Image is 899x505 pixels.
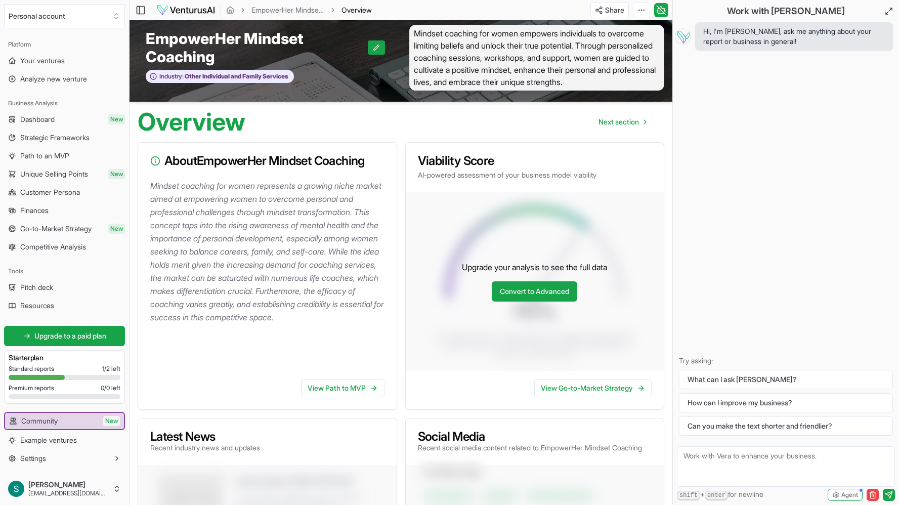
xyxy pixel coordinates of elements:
p: Try asking: [679,356,893,366]
a: DashboardNew [4,111,125,128]
span: New [108,169,125,179]
a: EmpowerHer Mindset Coaching [251,5,324,15]
a: Go to next page [590,112,654,132]
a: Strategic Frameworks [4,130,125,146]
span: Other Individual and Family Services [184,72,288,80]
button: How can I improve my business? [679,393,893,412]
span: Next section [598,117,639,127]
a: Finances [4,202,125,219]
a: Path to an MVP [4,148,125,164]
div: Business Analysis [4,95,125,111]
a: Pitch deck [4,279,125,296]
button: Can you make the text shorter and friendlier? [679,416,893,436]
span: Hi, I'm [PERSON_NAME], ask me anything about your report or business in general! [703,26,885,47]
p: Upgrade your analysis to see the full data [462,261,607,273]
kbd: enter [705,491,728,500]
span: 1 / 2 left [102,365,120,373]
span: Help [20,472,35,482]
span: Strategic Frameworks [20,133,90,143]
a: Help [4,469,125,485]
button: [PERSON_NAME][EMAIL_ADDRESS][DOMAIN_NAME] [4,477,125,501]
button: Agent [828,489,863,501]
span: Path to an MVP [20,151,69,161]
span: Pitch deck [20,282,53,292]
span: Finances [20,205,49,216]
a: Your ventures [4,53,125,69]
p: AI-powered assessment of your business model viability [418,170,652,180]
a: Go-to-Market StrategyNew [4,221,125,237]
a: View Go-to-Market Strategy [534,379,652,397]
span: Go-to-Market Strategy [20,224,92,234]
div: Platform [4,36,125,53]
span: Industry: [159,72,184,80]
nav: breadcrumb [226,5,372,15]
span: Standard reports [9,365,54,373]
button: What can I ask [PERSON_NAME]? [679,370,893,389]
p: Recent social media content related to EmpowerHer Mindset Coaching [418,443,642,453]
span: Mindset coaching for women empowers individuals to overcome limiting beliefs and unlock their tru... [409,25,665,91]
button: Settings [4,450,125,467]
img: Vera [675,28,691,45]
p: Recent industry news and updates [150,443,260,453]
span: New [103,416,120,426]
a: Example ventures [4,432,125,448]
a: CommunityNew [5,413,124,429]
span: Community [21,416,58,426]
nav: pagination [590,112,654,132]
span: EmpowerHer Mindset Coaching [146,29,368,66]
h3: About EmpowerHer Mindset Coaching [150,155,384,167]
span: Unique Selling Points [20,169,88,179]
span: Share [605,5,624,15]
span: Your ventures [20,56,65,66]
span: Analyze new venture [20,74,87,84]
span: Upgrade to a paid plan [34,331,106,341]
span: Dashboard [20,114,55,124]
button: Share [590,2,629,18]
p: Mindset coaching for women represents a growing niche market aimed at empowering women to overcom... [150,179,389,324]
h2: Work with [PERSON_NAME] [727,4,845,18]
span: [PERSON_NAME] [28,480,109,489]
span: Example ventures [20,435,77,445]
a: Customer Persona [4,184,125,200]
a: Analyze new venture [4,71,125,87]
span: Agent [841,491,858,499]
span: Overview [341,5,372,15]
h3: Viability Score [418,155,652,167]
button: Industry:Other Individual and Family Services [146,70,294,83]
span: 0 / 0 left [101,384,120,392]
h3: Latest News [150,431,260,443]
a: View Path to MVP [301,379,384,397]
a: Convert to Advanced [492,281,577,302]
span: Settings [20,453,46,464]
span: Competitive Analysis [20,242,86,252]
h3: Starter plan [9,353,120,363]
h1: Overview [138,110,245,134]
img: ACg8ocI4DT22SISRMP8Uz-zYaEh3F0ocLSfzDZGqRowsoWe8O12Qsg=s96-c [8,481,24,497]
a: Upgrade to a paid plan [4,326,125,346]
span: + for newline [677,489,763,500]
a: Unique Selling PointsNew [4,166,125,182]
span: Premium reports [9,384,54,392]
span: New [108,224,125,234]
kbd: shift [677,491,700,500]
div: Tools [4,263,125,279]
a: Competitive Analysis [4,239,125,255]
span: New [108,114,125,124]
a: Resources [4,298,125,314]
button: Select an organization [4,4,125,28]
span: Customer Persona [20,187,80,197]
span: [EMAIL_ADDRESS][DOMAIN_NAME] [28,489,109,497]
img: logo [156,4,216,16]
h3: Social Media [418,431,642,443]
span: Resources [20,301,54,311]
